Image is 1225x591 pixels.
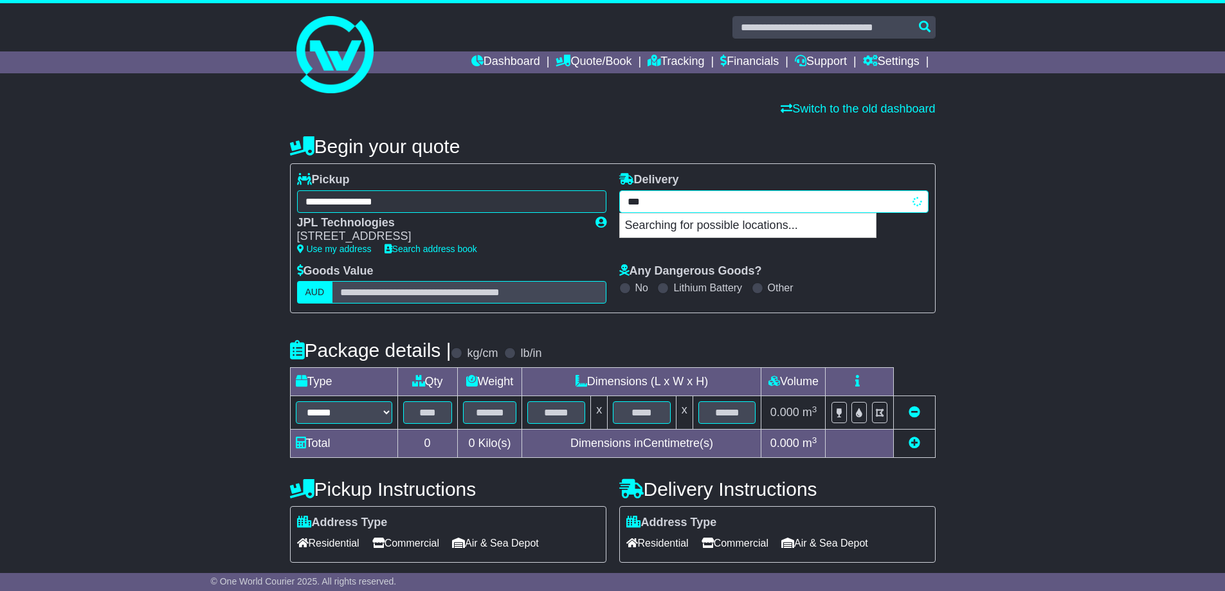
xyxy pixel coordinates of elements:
[297,244,372,254] a: Use my address
[457,368,522,396] td: Weight
[626,533,689,553] span: Residential
[397,368,457,396] td: Qty
[297,216,583,230] div: JPL Technologies
[812,405,817,414] sup: 3
[781,533,868,553] span: Air & Sea Depot
[457,430,522,458] td: Kilo(s)
[619,264,762,278] label: Any Dangerous Goods?
[522,430,761,458] td: Dimensions in Centimetre(s)
[297,264,374,278] label: Goods Value
[471,51,540,73] a: Dashboard
[909,406,920,419] a: Remove this item
[803,406,817,419] span: m
[909,437,920,450] a: Add new item
[385,244,477,254] a: Search address book
[803,437,817,450] span: m
[770,406,799,419] span: 0.000
[290,478,606,500] h4: Pickup Instructions
[768,282,794,294] label: Other
[556,51,631,73] a: Quote/Book
[297,533,359,553] span: Residential
[702,533,768,553] span: Commercial
[372,533,439,553] span: Commercial
[761,368,826,396] td: Volume
[812,435,817,445] sup: 3
[468,437,475,450] span: 0
[290,368,397,396] td: Type
[648,51,704,73] a: Tracking
[467,347,498,361] label: kg/cm
[397,430,457,458] td: 0
[626,516,717,530] label: Address Type
[297,230,583,244] div: [STREET_ADDRESS]
[290,136,936,157] h4: Begin your quote
[781,102,935,115] a: Switch to the old dashboard
[619,173,679,187] label: Delivery
[720,51,779,73] a: Financials
[619,478,936,500] h4: Delivery Instructions
[770,437,799,450] span: 0.000
[591,396,608,430] td: x
[520,347,541,361] label: lb/in
[297,516,388,530] label: Address Type
[211,576,397,586] span: © One World Courier 2025. All rights reserved.
[795,51,847,73] a: Support
[522,368,761,396] td: Dimensions (L x W x H)
[297,173,350,187] label: Pickup
[290,430,397,458] td: Total
[673,282,742,294] label: Lithium Battery
[620,214,876,238] p: Searching for possible locations...
[676,396,693,430] td: x
[297,281,333,304] label: AUD
[863,51,920,73] a: Settings
[635,282,648,294] label: No
[619,190,929,213] typeahead: Please provide city
[452,533,539,553] span: Air & Sea Depot
[290,340,451,361] h4: Package details |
